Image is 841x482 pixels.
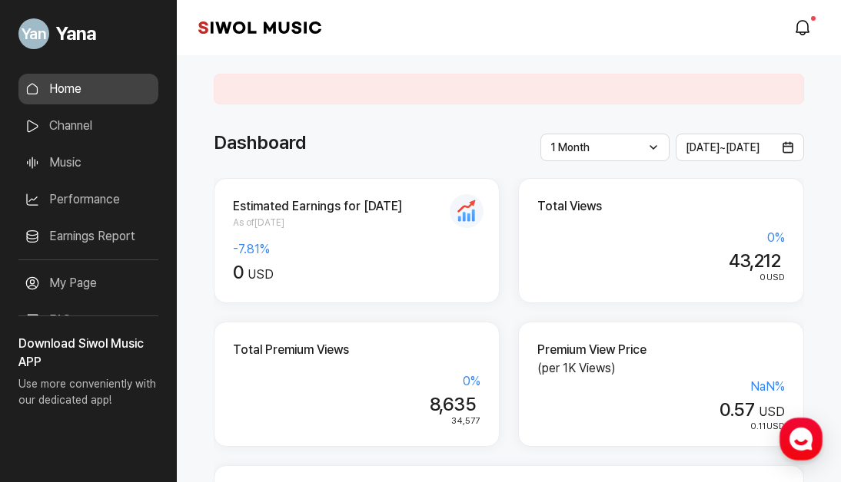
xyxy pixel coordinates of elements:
[233,216,480,229] span: As of [DATE]
[18,305,158,335] a: FAQ
[214,129,306,157] h1: Dashboard
[537,197,785,216] h2: Total Views
[18,111,158,141] a: Channel
[550,141,590,154] span: 1 Month
[233,341,480,359] h2: Total Premium Views
[537,229,785,247] div: 0 %
[537,341,785,359] h2: Premium View Price
[18,147,158,178] a: Music
[18,12,158,55] a: Go to My Profile
[18,268,158,299] a: My Page
[720,398,754,421] span: 0.57
[233,261,243,283] span: 0
[760,272,766,282] span: 0
[537,359,785,378] p: (per 1K Views)
[233,240,480,259] div: -7.81 %
[537,399,785,421] div: USD
[18,335,158,371] h3: Download Siwol Music APP
[18,371,158,421] p: Use more conveniently with our dedicated app!
[537,271,785,285] div: USD
[729,249,780,272] span: 43,212
[18,184,158,215] a: Performance
[676,134,805,161] button: [DATE]~[DATE]
[451,415,480,426] span: 34,577
[233,197,480,216] h2: Estimated Earnings for [DATE]
[233,262,480,284] div: USD
[686,141,760,154] span: [DATE] ~ [DATE]
[233,372,480,391] div: 0 %
[430,393,476,415] span: 8,635
[18,74,158,104] a: Home
[537,378,785,396] div: NaN %
[18,221,158,252] a: Earnings Report
[750,421,766,431] span: 0.11
[537,420,785,434] div: USD
[55,20,96,48] span: Yana
[789,12,819,43] a: modal.notifications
